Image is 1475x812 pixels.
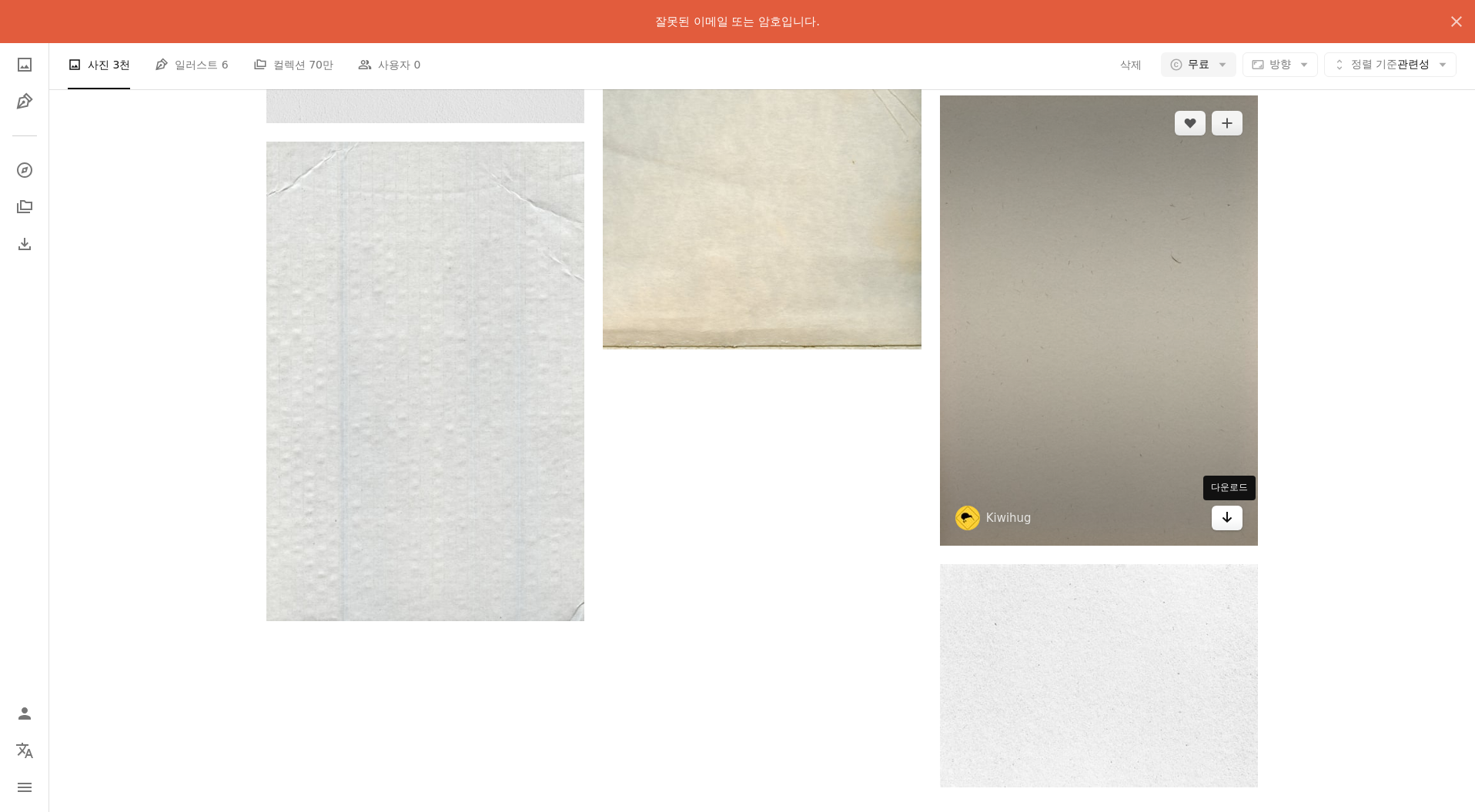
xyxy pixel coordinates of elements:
a: 로그인 / 가입 [9,698,40,729]
a: 검은 그림자가 있는 흰색 벽 페인트 [940,313,1258,327]
span: 6 [222,56,229,73]
button: 무료 [1161,52,1236,77]
button: 삭제 [1119,52,1142,77]
a: 일러스트 [9,86,40,117]
img: 검은 그림자가 있는 흰색 벽 페인트 [940,95,1258,546]
p: 잘못된 이메일 또는 암호입니다. [655,12,820,31]
a: 다운로드 [1212,506,1243,530]
img: Kiwihug의 프로필로 이동 [955,506,980,530]
span: 관련성 [1351,57,1430,72]
span: 무료 [1188,57,1209,72]
a: 컬렉션 70만 [253,40,333,89]
a: 사용자 0 [358,40,420,89]
a: Kiwihug [986,510,1032,526]
button: 컬렉션에 추가 [1212,111,1243,135]
span: 방향 [1269,58,1291,70]
button: 메뉴 [9,772,40,803]
img: 눈 덮인 땅의 흑백 사진 [940,564,1258,787]
a: 다운로드 내역 [9,229,40,259]
span: 정렬 기준 [1351,58,1397,70]
button: 좋아요 [1175,111,1206,135]
button: 언어 [9,735,40,766]
span: 0 [413,56,420,73]
button: 정렬 기준관련성 [1324,52,1457,77]
a: 눈 덮인 땅의 흑백 사진 [940,669,1258,683]
a: 선이 그려진 흰 종이 [266,374,584,388]
button: 방향 [1243,52,1318,77]
a: 컬렉션 [9,192,40,222]
a: 사진 [9,49,40,80]
a: 일러스트 6 [155,40,228,89]
img: 선이 그려진 흰 종이 [266,142,584,621]
a: 탐색 [9,155,40,185]
span: 70만 [309,56,333,73]
div: 다운로드 [1203,476,1256,500]
a: 고양이 그림이 그려진 종이 한 장 [603,102,921,116]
